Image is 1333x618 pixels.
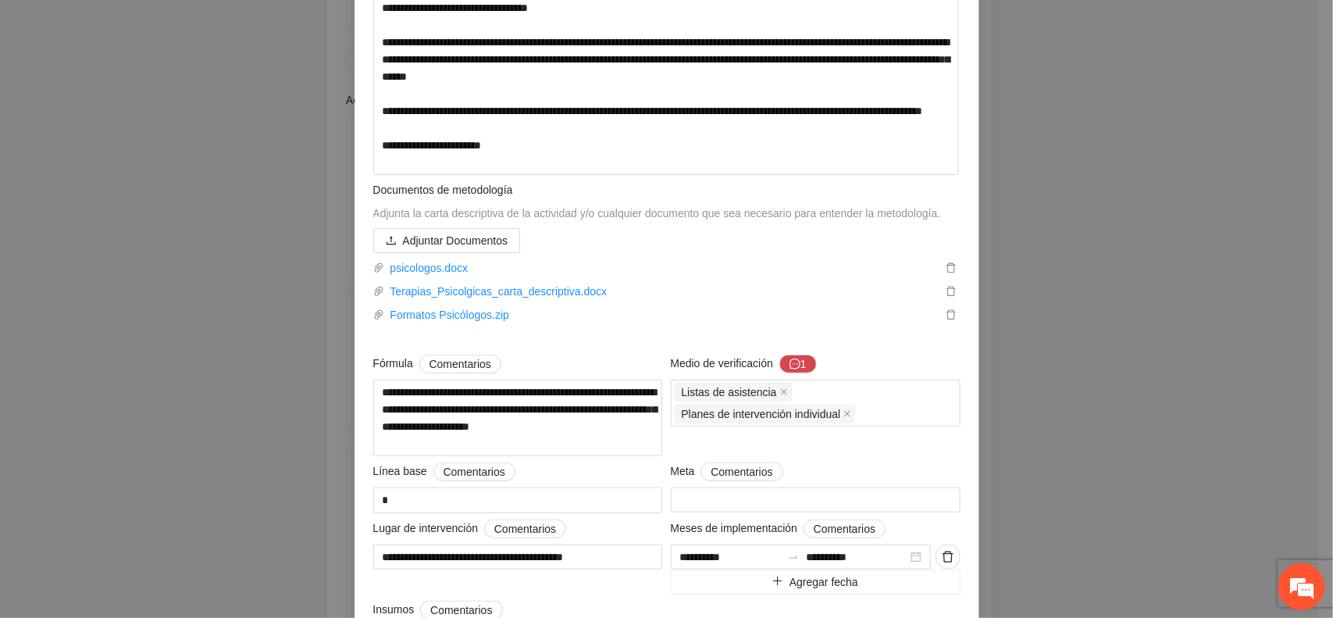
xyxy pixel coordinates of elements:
[682,384,777,401] span: Listas de asistencia
[671,520,886,538] span: Meses de implementación
[419,355,501,373] button: Fórmula
[494,520,556,538] span: Comentarios
[942,306,961,323] button: delete
[484,520,566,538] button: Lugar de intervención
[403,232,508,249] span: Adjuntar Documentos
[384,259,942,277] a: psicologos.docx
[787,551,800,563] span: to
[373,263,384,273] span: paper-clip
[789,359,800,371] span: message
[373,463,515,481] span: Línea base
[8,427,298,481] textarea: Escriba su mensaje y pulse “Intro”
[373,520,567,538] span: Lugar de intervención
[433,463,515,481] button: Línea base
[373,309,384,320] span: paper-clip
[789,573,858,591] span: Agregar fecha
[373,355,502,373] span: Fórmula
[373,184,513,196] span: Documentos de metodología
[700,463,782,481] button: Meta
[942,259,961,277] button: delete
[780,388,788,396] span: close
[936,545,961,570] button: delete
[373,286,384,297] span: paper-clip
[384,283,942,300] a: Terapias_Psicolgicas_carta_descriptiva.docx
[943,263,960,273] span: delete
[772,576,783,588] span: plus
[814,520,875,538] span: Comentarios
[843,410,851,418] span: close
[671,463,783,481] span: Meta
[804,520,886,538] button: Meses de implementación
[384,306,942,323] a: Formatos Psicólogos.zip
[711,463,772,480] span: Comentarios
[682,405,841,423] span: Planes de intervención individual
[386,235,397,248] span: upload
[675,405,856,423] span: Planes de intervención individual
[936,551,960,563] span: delete
[373,207,941,220] span: Adjunta la carta descriptiva de la actividad y/o cualquier documento que sea necesario para enten...
[675,383,792,402] span: Listas de asistencia
[444,463,505,480] span: Comentarios
[81,80,262,100] div: Chatee con nosotros ahora
[779,355,817,373] button: Medio de verificación
[373,234,521,247] span: uploadAdjuntar Documentos
[429,355,491,373] span: Comentarios
[943,309,960,320] span: delete
[91,209,216,366] span: Estamos en línea.
[671,570,961,595] button: plusAgregar fecha
[942,283,961,300] button: delete
[671,355,817,373] span: Medio de verificación
[787,551,800,563] span: swap-right
[256,8,294,45] div: Minimizar ventana de chat en vivo
[943,286,960,297] span: delete
[373,228,521,253] button: uploadAdjuntar Documentos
